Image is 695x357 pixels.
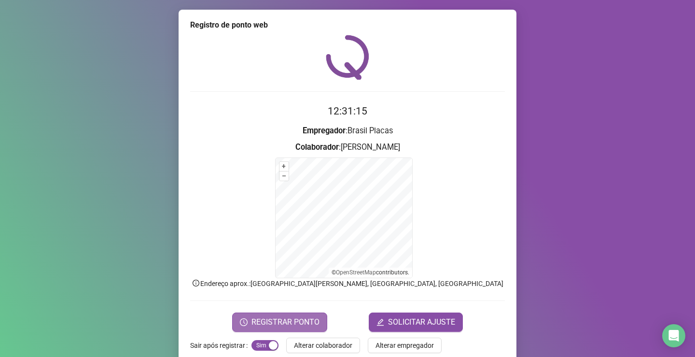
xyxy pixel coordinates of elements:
[190,19,505,31] div: Registro de ponto web
[294,340,352,351] span: Alterar colaborador
[295,143,339,152] strong: Colaborador
[369,313,463,332] button: editSOLICITAR AJUSTE
[190,125,505,137] h3: : Brasil Placas
[388,316,455,328] span: SOLICITAR AJUSTE
[336,269,376,276] a: OpenStreetMap
[375,340,434,351] span: Alterar empregador
[286,338,360,353] button: Alterar colaborador
[190,338,251,353] label: Sair após registrar
[192,279,200,287] span: info-circle
[240,318,248,326] span: clock-circle
[332,269,409,276] li: © contributors.
[279,162,289,171] button: +
[376,318,384,326] span: edit
[279,171,289,181] button: –
[662,324,685,347] div: Open Intercom Messenger
[328,105,367,117] time: 12:31:15
[232,313,327,332] button: REGISTRAR PONTO
[303,126,346,135] strong: Empregador
[190,278,505,289] p: Endereço aprox. : [GEOGRAPHIC_DATA][PERSON_NAME], [GEOGRAPHIC_DATA], [GEOGRAPHIC_DATA]
[368,338,442,353] button: Alterar empregador
[190,141,505,154] h3: : [PERSON_NAME]
[251,316,320,328] span: REGISTRAR PONTO
[326,35,369,80] img: QRPoint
